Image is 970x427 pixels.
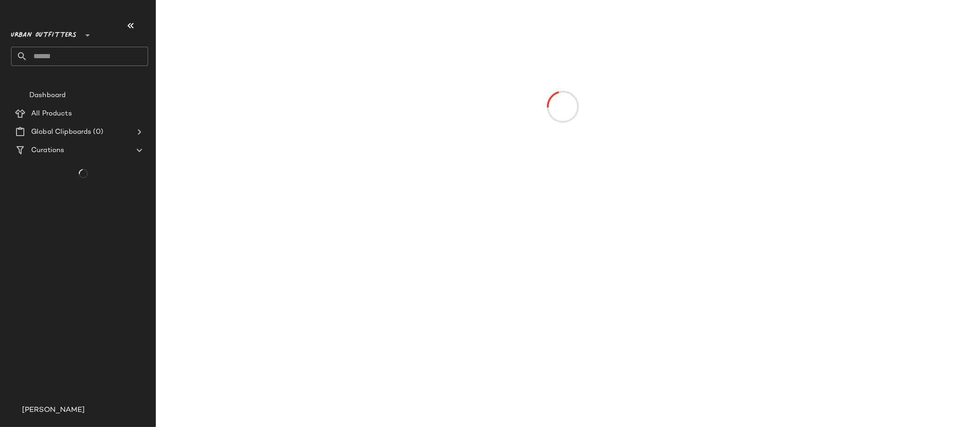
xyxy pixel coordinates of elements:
span: (0) [91,127,103,137]
span: All Products [31,109,72,119]
span: Global Clipboards [31,127,91,137]
span: [PERSON_NAME] [22,405,85,416]
span: Curations [31,145,64,156]
span: Dashboard [29,90,66,101]
span: Urban Outfitters [11,25,77,41]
